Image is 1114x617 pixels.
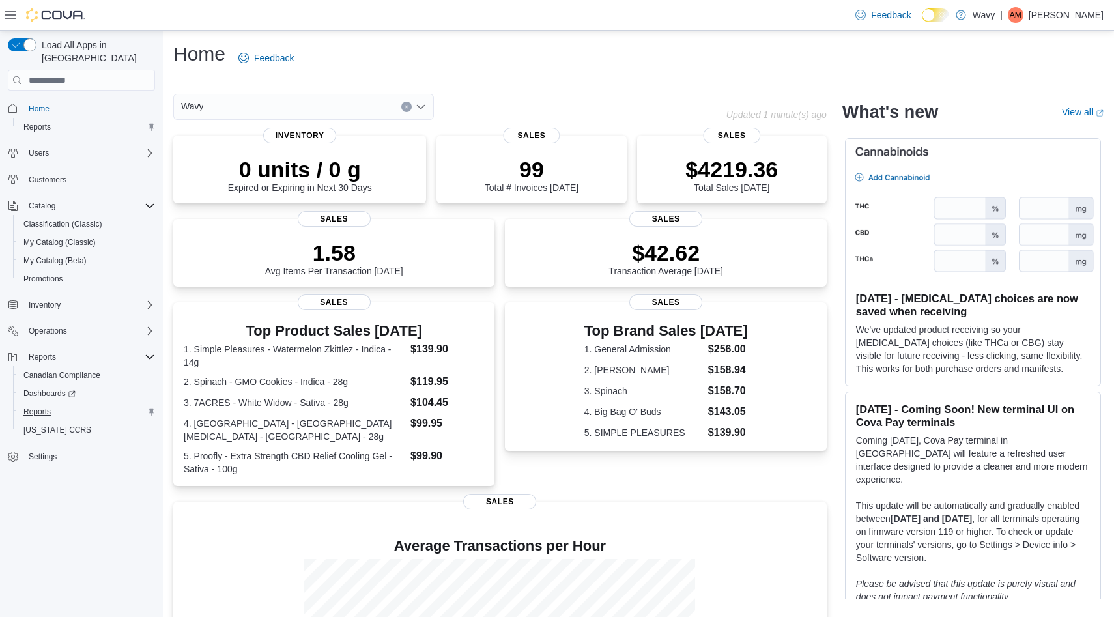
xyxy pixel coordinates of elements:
div: Expired or Expiring in Next 30 Days [228,156,372,193]
span: Washington CCRS [18,422,155,438]
button: Catalog [23,198,61,214]
p: [PERSON_NAME] [1029,7,1104,23]
a: Customers [23,172,72,188]
p: 0 units / 0 g [228,156,372,182]
div: Total Sales [DATE] [685,156,778,193]
button: My Catalog (Beta) [13,251,160,270]
button: Reports [13,118,160,136]
dt: 2. [PERSON_NAME] [584,364,703,377]
a: Canadian Compliance [18,367,106,383]
button: Settings [3,447,160,466]
p: 1.58 [265,240,403,266]
dt: 3. 7ACRES - White Widow - Sativa - 28g [184,396,405,409]
span: Canadian Compliance [23,370,100,380]
span: Dashboards [18,386,155,401]
dd: $99.95 [410,416,484,431]
em: Please be advised that this update is purely visual and does not impact payment functionality. [856,579,1076,602]
div: Avg Items Per Transaction [DATE] [265,240,403,276]
span: Inventory [263,128,336,143]
a: Reports [18,404,56,420]
dd: $139.90 [708,425,748,440]
span: Feedback [254,51,294,65]
p: | [1000,7,1003,23]
p: Wavy [973,7,995,23]
span: [US_STATE] CCRS [23,425,91,435]
span: Sales [629,294,702,310]
div: Total # Invoices [DATE] [485,156,578,193]
a: Home [23,101,55,117]
h3: [DATE] - Coming Soon! New terminal UI on Cova Pay terminals [856,403,1090,429]
span: Classification (Classic) [18,216,155,232]
dd: $158.94 [708,362,748,378]
span: Operations [29,326,67,336]
a: Promotions [18,271,68,287]
button: Inventory [3,296,160,314]
a: Feedback [850,2,916,28]
button: Clear input [401,102,412,112]
dt: 4. [GEOGRAPHIC_DATA] - [GEOGRAPHIC_DATA][MEDICAL_DATA] - [GEOGRAPHIC_DATA] - 28g [184,417,405,443]
div: Transaction Average [DATE] [608,240,723,276]
span: Inventory [29,300,61,310]
h4: Average Transactions per Hour [184,538,816,554]
svg: External link [1096,109,1104,117]
span: Classification (Classic) [23,219,102,229]
span: My Catalog (Beta) [18,253,155,268]
span: Reports [18,404,155,420]
dt: 1. Simple Pleasures - Watermelon Zkittlez - Indica - 14g [184,343,405,369]
button: Users [3,144,160,162]
button: Customers [3,170,160,189]
a: [US_STATE] CCRS [18,422,96,438]
a: Settings [23,449,62,465]
h3: Top Brand Sales [DATE] [584,323,748,339]
button: Users [23,145,54,161]
p: Updated 1 minute(s) ago [726,109,827,120]
button: Open list of options [416,102,426,112]
dt: 1. General Admission [584,343,703,356]
span: Reports [29,352,56,362]
a: My Catalog (Classic) [18,235,101,250]
span: Home [29,104,50,114]
p: Coming [DATE], Cova Pay terminal in [GEOGRAPHIC_DATA] will feature a refreshed user interface des... [856,434,1090,486]
a: Dashboards [13,384,160,403]
span: Customers [23,171,155,188]
button: Classification (Classic) [13,215,160,233]
p: We've updated product receiving so your [MEDICAL_DATA] choices (like THCa or CBG) stay visible fo... [856,323,1090,375]
p: This update will be automatically and gradually enabled between , for all terminals operating on ... [856,499,1090,564]
p: $42.62 [608,240,723,266]
button: Canadian Compliance [13,366,160,384]
span: Reports [23,407,51,417]
dt: 3. Spinach [584,384,703,397]
a: Dashboards [18,386,81,401]
span: Settings [29,452,57,462]
span: Reports [18,119,155,135]
dd: $143.05 [708,404,748,420]
span: Operations [23,323,155,339]
dd: $256.00 [708,341,748,357]
span: Promotions [18,271,155,287]
span: Dashboards [23,388,76,399]
span: Users [23,145,155,161]
dt: 5. SIMPLE PLEASURES [584,426,703,439]
span: My Catalog (Classic) [18,235,155,250]
h1: Home [173,41,225,67]
h2: What's new [842,102,938,122]
a: Feedback [233,45,299,71]
span: Promotions [23,274,63,284]
strong: [DATE] and [DATE] [891,513,972,524]
img: Cova [26,8,85,22]
button: Inventory [23,297,66,313]
span: My Catalog (Classic) [23,237,96,248]
dd: $139.90 [410,341,484,357]
dt: 4. Big Bag O' Buds [584,405,703,418]
span: Feedback [871,8,911,22]
button: Promotions [13,270,160,288]
input: Dark Mode [922,8,949,22]
a: View allExternal link [1062,107,1104,117]
button: Reports [3,348,160,366]
p: $4219.36 [685,156,778,182]
span: Wavy [181,98,203,114]
dd: $119.95 [410,374,484,390]
span: Inventory [23,297,155,313]
span: Reports [23,349,155,365]
span: Sales [629,211,702,227]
